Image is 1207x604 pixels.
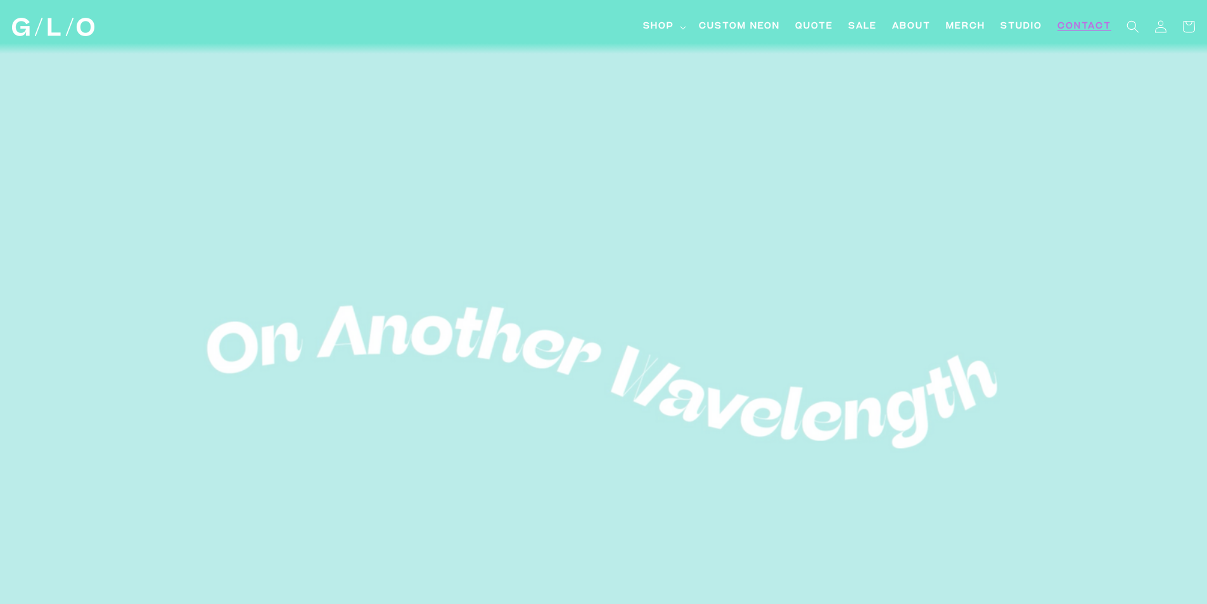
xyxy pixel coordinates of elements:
[8,13,99,41] a: GLO Studio
[848,20,877,34] span: SALE
[12,18,94,36] img: GLO Studio
[691,13,788,41] a: Custom Neon
[643,20,674,34] span: Shop
[884,13,938,41] a: About
[1000,20,1042,34] span: Studio
[841,13,884,41] a: SALE
[993,13,1050,41] a: Studio
[1119,13,1147,41] summary: Search
[892,20,931,34] span: About
[946,20,985,34] span: Merch
[1057,20,1111,34] span: Contact
[788,13,841,41] a: Quote
[635,13,691,41] summary: Shop
[795,20,833,34] span: Quote
[938,13,993,41] a: Merch
[699,20,780,34] span: Custom Neon
[1050,13,1119,41] a: Contact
